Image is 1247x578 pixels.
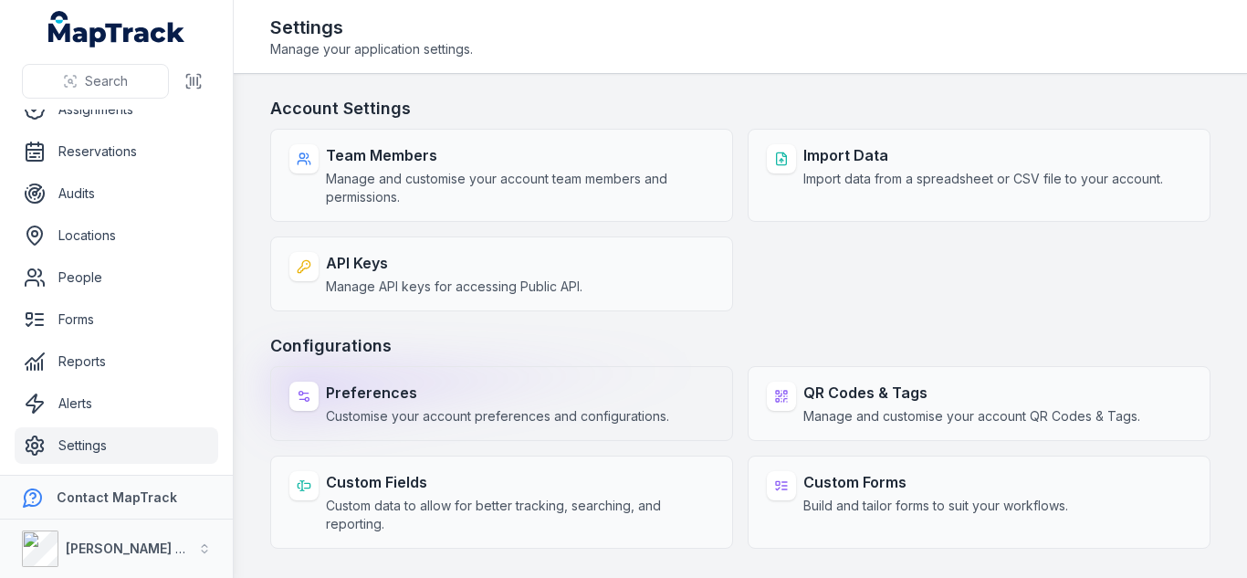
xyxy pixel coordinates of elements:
a: Reports [15,343,218,380]
a: Forms [15,301,218,338]
span: Manage your application settings. [270,40,473,58]
a: PreferencesCustomise your account preferences and configurations. [270,366,733,441]
a: Custom FormsBuild and tailor forms to suit your workflows. [748,456,1210,549]
span: Import data from a spreadsheet or CSV file to your account. [803,170,1163,188]
strong: Team Members [326,144,714,166]
a: Reservations [15,133,218,170]
span: Customise your account preferences and configurations. [326,407,669,426]
h3: Configurations [270,333,1210,359]
a: Custom FieldsCustom data to allow for better tracking, searching, and reporting. [270,456,733,549]
span: Build and tailor forms to suit your workflows. [803,497,1068,515]
a: Settings [15,427,218,464]
strong: Custom Forms [803,471,1068,493]
strong: Preferences [326,382,669,404]
strong: Contact MapTrack [57,489,177,505]
a: People [15,259,218,296]
h2: Settings [270,15,473,40]
span: Search [85,72,128,90]
a: MapTrack [48,11,185,47]
strong: Import Data [803,144,1163,166]
a: Audits [15,175,218,212]
span: Manage API keys for accessing Public API. [326,278,582,296]
strong: Custom Fields [326,471,714,493]
strong: API Keys [326,252,582,274]
a: Team MembersManage and customise your account team members and permissions. [270,129,733,222]
span: Custom data to allow for better tracking, searching, and reporting. [326,497,714,533]
a: QR Codes & TagsManage and customise your account QR Codes & Tags. [748,366,1210,441]
a: Assignments [15,91,218,128]
h3: Account Settings [270,96,1210,121]
strong: QR Codes & Tags [803,382,1140,404]
button: Search [22,64,169,99]
a: Alerts [15,385,218,422]
strong: [PERSON_NAME] Air [66,541,193,556]
span: Manage and customise your account team members and permissions. [326,170,714,206]
a: API KeysManage API keys for accessing Public API. [270,236,733,311]
a: Locations [15,217,218,254]
a: Import DataImport data from a spreadsheet or CSV file to your account. [748,129,1210,222]
span: Manage and customise your account QR Codes & Tags. [803,407,1140,426]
